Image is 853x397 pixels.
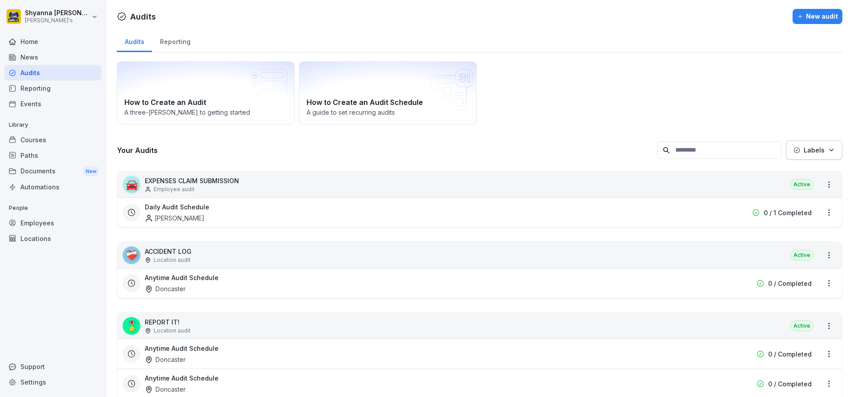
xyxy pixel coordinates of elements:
[145,373,219,383] h3: Anytime Audit Schedule
[4,374,101,390] a: Settings
[130,11,156,23] h1: Audits
[307,97,469,108] h2: How to Create an Audit Schedule
[145,247,191,256] p: ACCIDENT LOG
[4,118,101,132] p: Library
[145,213,204,223] div: [PERSON_NAME]
[117,61,295,124] a: How to Create an AuditA three-[PERSON_NAME] to getting started
[4,80,101,96] a: Reporting
[25,17,90,24] p: [PERSON_NAME]'s
[307,108,469,117] p: A guide to set recurring audits
[145,355,186,364] div: Doncaster
[4,359,101,374] div: Support
[4,96,101,112] a: Events
[152,29,198,52] a: Reporting
[4,163,101,180] div: Documents
[4,201,101,215] p: People
[790,321,813,331] div: Active
[124,108,287,117] p: A three-[PERSON_NAME] to getting started
[124,97,287,108] h2: How to Create an Audit
[4,215,101,231] a: Employees
[117,145,653,155] h3: Your Audits
[4,65,101,80] a: Audits
[786,140,842,160] button: Labels
[790,250,813,261] div: Active
[25,9,90,17] p: Shyanna [PERSON_NAME]
[145,317,191,327] p: REPORT IT!
[145,344,219,353] h3: Anytime Audit Schedule
[768,279,812,288] p: 0 / Completed
[764,208,812,217] p: 0 / 1 Completed
[768,349,812,359] p: 0 / Completed
[123,176,140,193] div: 🚘
[117,29,152,52] a: Audits
[4,49,101,65] a: News
[123,317,140,335] div: 🎖️
[145,385,186,394] div: Doncaster
[145,202,209,212] h3: Daily Audit Schedule
[793,9,842,24] button: New audit
[797,12,838,21] div: New audit
[4,163,101,180] a: DocumentsNew
[145,176,239,185] p: EXPENSES CLAIM SUBMISSION
[154,327,191,335] p: Location audit
[790,179,813,190] div: Active
[804,145,825,155] p: Labels
[4,231,101,246] a: Locations
[145,273,219,282] h3: Anytime Audit Schedule
[154,256,191,264] p: Location audit
[145,284,186,293] div: Doncaster
[84,166,99,176] div: New
[768,379,812,389] p: 0 / Completed
[123,246,140,264] div: ❤️‍🩹
[4,148,101,163] a: Paths
[4,179,101,195] a: Automations
[154,185,195,193] p: Employee audit
[4,132,101,148] a: Courses
[4,34,101,49] a: Home
[299,61,477,124] a: How to Create an Audit ScheduleA guide to set recurring audits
